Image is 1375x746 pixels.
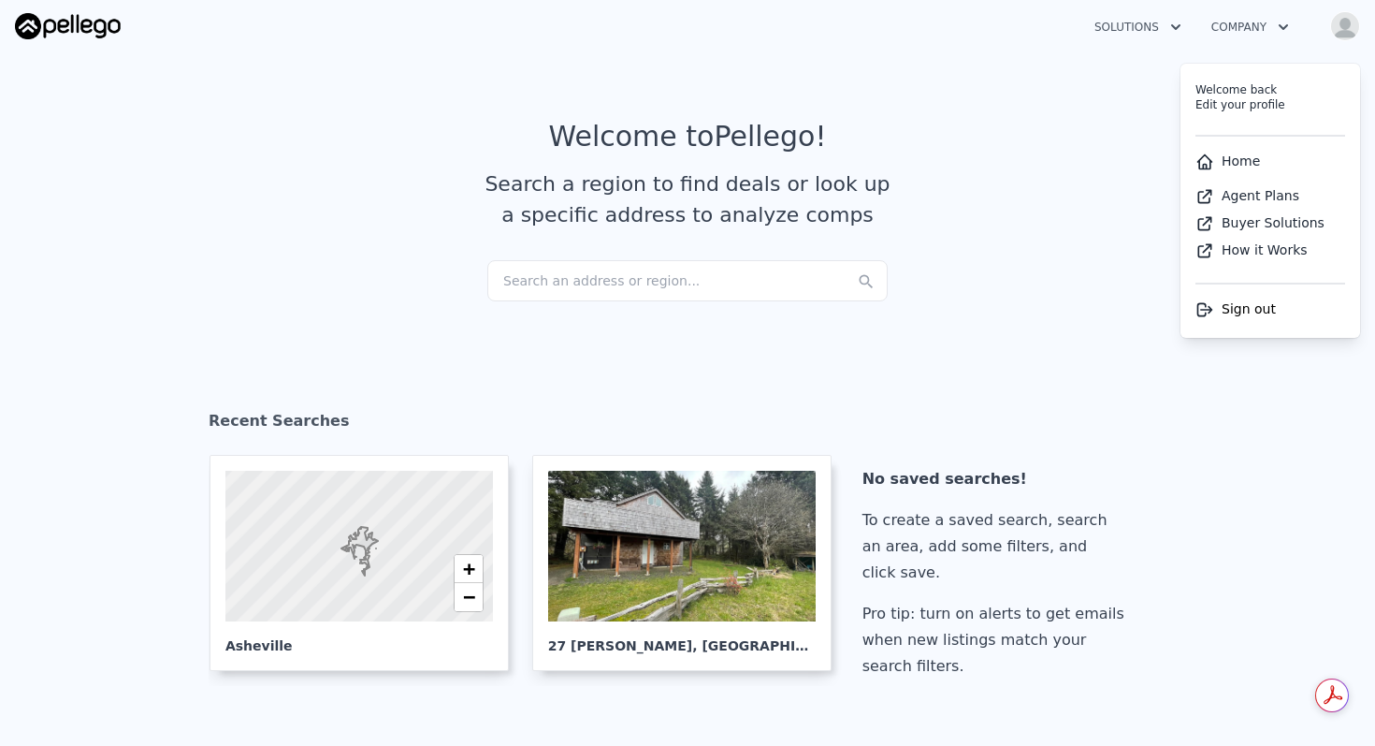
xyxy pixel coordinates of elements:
button: Sign out [1195,300,1276,319]
div: 27 [PERSON_NAME] , [GEOGRAPHIC_DATA] [548,622,816,655]
div: Welcome to Pellego ! [549,120,827,154]
div: Search a region to find deals or look up a specific address to analyze comps [478,168,897,230]
div: Pro tip: turn on alerts to get emails when new listings match your search filters. [862,601,1132,680]
div: Search an address or region... [487,260,888,301]
a: Agent Plans [1195,188,1299,203]
img: avatar [1330,11,1360,41]
a: Asheville [210,455,524,671]
button: Solutions [1079,10,1196,44]
div: To create a saved search, search an area, add some filters, and click save. [862,507,1132,586]
div: Asheville [225,622,493,655]
div: Welcome back [1195,82,1345,97]
img: Pellego [15,13,121,39]
span: + [463,557,475,580]
a: Zoom out [455,583,483,611]
a: Edit your profile [1195,98,1285,111]
a: Zoom in [455,555,483,583]
a: How it Works [1195,242,1308,257]
div: No saved searches! [862,466,1132,492]
span: Sign out [1222,301,1276,316]
a: 27 [PERSON_NAME], [GEOGRAPHIC_DATA] [532,455,847,671]
span: − [463,585,475,608]
a: Home [1195,154,1260,168]
button: Company [1196,10,1304,44]
a: Buyer Solutions [1195,215,1324,230]
div: Recent Searches [209,395,1166,455]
